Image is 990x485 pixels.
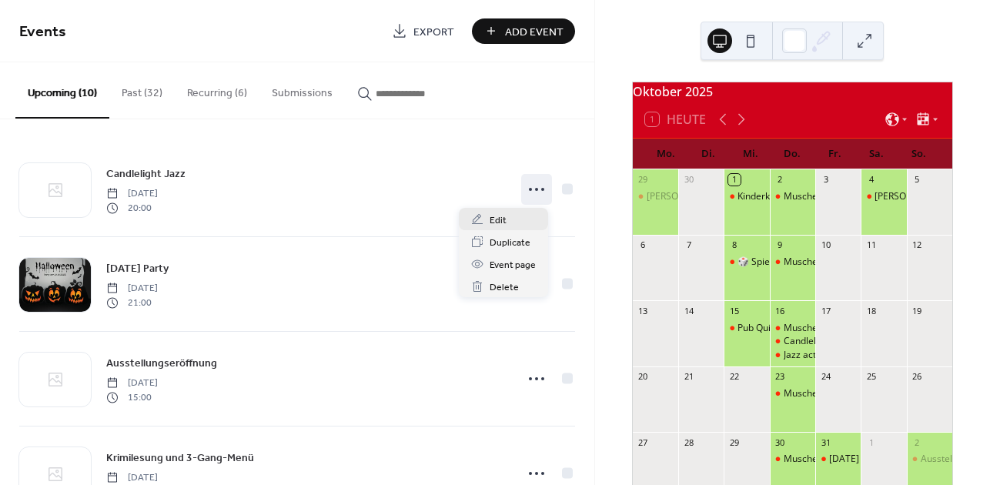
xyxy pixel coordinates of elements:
div: 21 [683,371,694,383]
div: Mi. [729,139,771,169]
div: 2 [774,174,786,186]
div: 1 [865,436,877,448]
div: 7 [683,239,694,251]
a: Krimilesung und 3-Gang-Menü [106,449,254,467]
div: 14 [683,305,694,316]
button: Recurring (6) [175,62,259,117]
div: 5 [911,174,923,186]
div: Candlelight Jazz [770,335,815,348]
div: Ausstellungseröffnung [907,453,952,466]
div: Kinderkino [737,190,783,203]
div: 16 [774,305,786,316]
div: Muscheltag [784,387,834,400]
div: 8 [728,239,740,251]
span: [DATE] Party [106,261,169,277]
div: 9 [774,239,786,251]
div: Adler Tanz [861,190,906,203]
div: 27 [637,436,649,448]
div: 15 [728,305,740,316]
div: Muscheltag [770,190,815,203]
a: [DATE] Party [106,259,169,277]
div: 18 [865,305,877,316]
div: 13 [637,305,649,316]
div: Oktober 2025 [633,82,952,101]
div: 🎲 Spiele Abend🃏 [737,256,819,269]
div: Kai Magnus Sting [633,190,678,203]
span: [DATE] [106,471,158,485]
div: Kinderkino [724,190,769,203]
div: 2 [911,436,923,448]
div: 3 [820,174,831,186]
div: Sa. [855,139,898,169]
span: 20:00 [106,201,158,215]
div: 4 [865,174,877,186]
div: [PERSON_NAME] Tanz [875,190,970,203]
div: 22 [728,371,740,383]
div: Pub Quiz [737,322,775,335]
div: Muscheltag [784,322,834,335]
span: [DATE] [106,376,158,390]
div: 1 [728,174,740,186]
span: Events [19,17,66,47]
button: Upcoming (10) [15,62,109,119]
div: 20 [637,371,649,383]
span: Delete [490,279,519,296]
div: Fr. [814,139,856,169]
span: Ausstellungseröffnung [106,356,217,372]
div: 24 [820,371,831,383]
span: 21:00 [106,296,158,309]
div: Muscheltag [770,256,815,269]
div: Muscheltag [770,322,815,335]
div: 28 [683,436,694,448]
a: Export [380,18,466,44]
div: 29 [728,436,740,448]
button: Add Event [472,18,575,44]
div: Do. [771,139,814,169]
div: 29 [637,174,649,186]
div: [DATE] Party [829,453,884,466]
span: [DATE] [106,187,158,201]
div: 🎲 Spiele Abend🃏 [724,256,769,269]
div: Muscheltag [784,256,834,269]
div: Muscheltag [770,387,815,400]
span: Candlelight Jazz [106,166,186,182]
button: Past (32) [109,62,175,117]
div: Pub Quiz [724,322,769,335]
div: Muscheltag [784,453,834,466]
div: Jazz activ [770,349,815,362]
div: 11 [865,239,877,251]
div: Di. [687,139,729,169]
div: Mo. [645,139,687,169]
div: 23 [774,371,786,383]
div: Halloween Party [815,453,861,466]
div: Muscheltag [770,453,815,466]
div: 17 [820,305,831,316]
div: 31 [820,436,831,448]
button: Submissions [259,62,345,117]
span: 15:00 [106,390,158,404]
div: 30 [683,174,694,186]
span: Krimilesung und 3-Gang-Menü [106,450,254,467]
div: 30 [774,436,786,448]
span: Edit [490,212,507,229]
span: Add Event [505,24,564,40]
div: 25 [865,371,877,383]
a: Ausstellungseröffnung [106,354,217,372]
a: Candlelight Jazz [106,165,186,182]
div: 19 [911,305,923,316]
span: Duplicate [490,235,530,251]
div: So. [898,139,940,169]
span: Export [413,24,454,40]
div: 6 [637,239,649,251]
div: 10 [820,239,831,251]
div: [PERSON_NAME] [647,190,719,203]
div: 12 [911,239,923,251]
span: [DATE] [106,282,158,296]
div: Candlelight Jazz [784,335,851,348]
div: Jazz activ [784,349,823,362]
span: Event page [490,257,536,273]
div: Muscheltag [784,190,834,203]
div: 26 [911,371,923,383]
